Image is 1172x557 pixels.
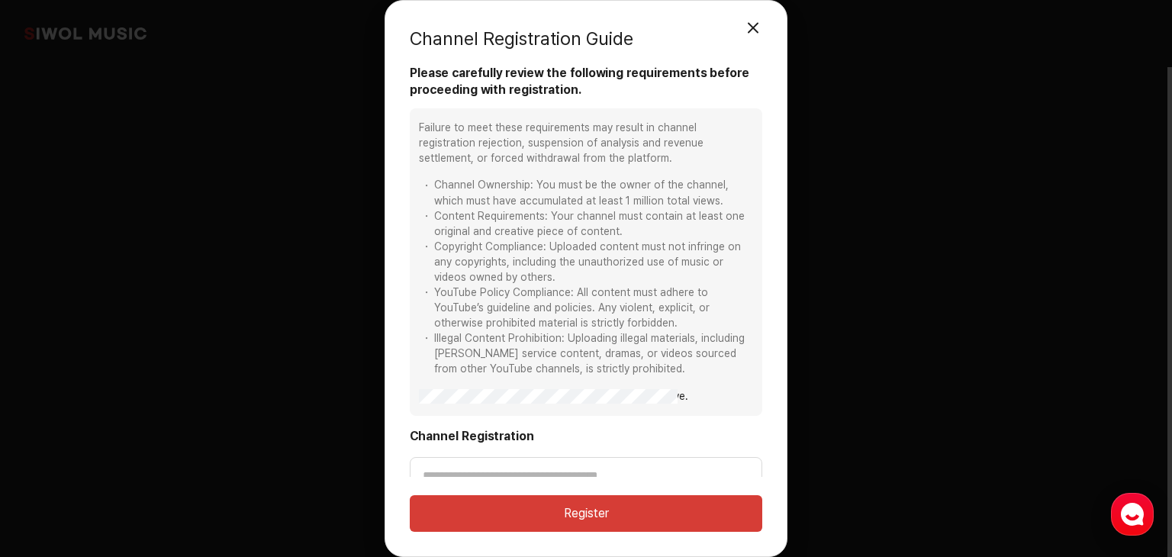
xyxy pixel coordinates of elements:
[419,240,753,285] li: Copyright Compliance: Uploaded content must not infringe on any copyrights, including the unautho...
[419,209,753,240] li: Content Requirements: Your channel must contain at least one original and creative piece of content.
[226,453,263,465] span: Settings
[5,430,101,468] a: Home
[101,430,197,468] a: Messages
[127,454,172,466] span: Messages
[197,430,293,468] a: Settings
[410,495,762,532] button: Register
[410,25,633,65] h4: Channel Registration Guide
[419,178,753,208] li: Channel Ownership: You must be the owner of the channel, which must have accumulated at least 1 m...
[410,457,762,494] input: Please enter your YouTube channel link
[738,13,768,43] button: 모달 닫기
[410,65,762,99] strong: Please carefully review the following requirements before proceeding with registration.
[39,453,66,465] span: Home
[410,428,762,445] label: required
[419,285,753,331] li: YouTube Policy Compliance: All content must adhere to YouTube’s guideline and policies. Any viole...
[419,121,753,166] p: Failure to meet these requirements may result in channel registration rejection, suspension of an...
[419,331,753,377] li: Illegal Content Prohibition: Uploading illegal materials, including [PERSON_NAME] service content...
